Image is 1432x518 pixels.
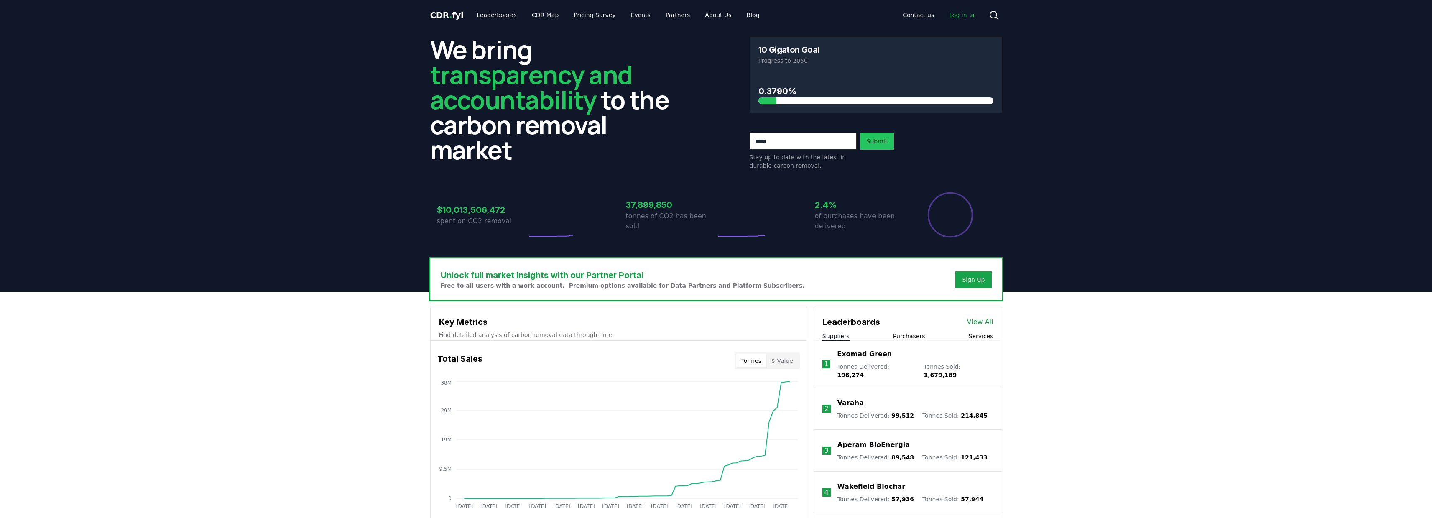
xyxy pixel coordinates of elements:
h3: Key Metrics [439,316,798,328]
p: spent on CO2 removal [437,216,527,226]
a: Sign Up [962,276,985,284]
tspan: [DATE] [578,503,595,509]
p: Find detailed analysis of carbon removal data through time. [439,331,798,339]
button: Tonnes [736,354,766,367]
h3: Unlock full market insights with our Partner Portal [441,269,805,281]
a: View All [967,317,993,327]
tspan: [DATE] [675,503,692,509]
p: Tonnes Sold : [922,411,988,420]
p: Stay up to date with the latest in durable carbon removal. [750,153,857,170]
div: Percentage of sales delivered [927,191,974,238]
h3: 37,899,850 [626,199,716,211]
tspan: [DATE] [553,503,570,509]
p: 1 [824,359,828,369]
tspan: [DATE] [748,503,766,509]
p: Tonnes Sold : [924,362,993,379]
p: Tonnes Delivered : [837,362,915,379]
span: 1,679,189 [924,372,957,378]
tspan: [DATE] [651,503,668,509]
tspan: [DATE] [529,503,546,509]
button: $ Value [766,354,798,367]
tspan: [DATE] [699,503,717,509]
a: CDR Map [525,8,565,23]
span: 121,433 [961,454,988,461]
nav: Main [470,8,766,23]
tspan: [DATE] [602,503,619,509]
a: Contact us [896,8,941,23]
a: Varaha [837,398,864,408]
p: of purchases have been delivered [815,211,905,231]
tspan: [DATE] [480,503,497,509]
a: Aperam BioEnergia [837,440,910,450]
h3: Total Sales [437,352,482,369]
p: Tonnes Delivered : [837,495,914,503]
p: Tonnes Sold : [922,495,983,503]
h2: We bring to the carbon removal market [430,37,683,162]
tspan: [DATE] [773,503,790,509]
a: Wakefield Biochar [837,482,905,492]
tspan: 38M [441,380,452,386]
button: Submit [860,133,894,150]
tspan: 19M [441,437,452,443]
button: Suppliers [822,332,850,340]
span: 57,944 [961,496,983,503]
h3: 10 Gigaton Goal [758,46,819,54]
tspan: 29M [441,408,452,413]
p: Tonnes Delivered : [837,411,914,420]
h3: Leaderboards [822,316,880,328]
p: Free to all users with a work account. Premium options available for Data Partners and Platform S... [441,281,805,290]
p: 3 [824,446,829,456]
tspan: [DATE] [505,503,522,509]
a: Events [624,8,657,23]
p: tonnes of CO2 has been sold [626,211,716,231]
tspan: [DATE] [456,503,473,509]
a: CDR.fyi [430,9,464,21]
button: Purchasers [893,332,925,340]
a: About Us [698,8,738,23]
a: Exomad Green [837,349,892,359]
span: 89,548 [891,454,914,461]
a: Log in [942,8,982,23]
tspan: 0 [448,495,452,501]
span: Log in [949,11,975,19]
span: 57,936 [891,496,914,503]
tspan: 9.5M [439,466,451,472]
span: 214,845 [961,412,988,419]
tspan: [DATE] [626,503,643,509]
p: 4 [824,487,829,498]
span: . [449,10,452,20]
span: 99,512 [891,412,914,419]
a: Leaderboards [470,8,523,23]
tspan: [DATE] [724,503,741,509]
h3: 0.3790% [758,85,993,97]
span: transparency and accountability [430,57,632,117]
button: Sign Up [955,271,991,288]
nav: Main [896,8,982,23]
h3: 2.4% [815,199,905,211]
a: Pricing Survey [567,8,622,23]
a: Partners [659,8,697,23]
p: Tonnes Delivered : [837,453,914,462]
a: Blog [740,8,766,23]
span: 196,274 [837,372,864,378]
h3: $10,013,506,472 [437,204,527,216]
p: 2 [824,404,829,414]
button: Services [968,332,993,340]
p: Progress to 2050 [758,56,993,65]
p: Tonnes Sold : [922,453,988,462]
span: CDR fyi [430,10,464,20]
